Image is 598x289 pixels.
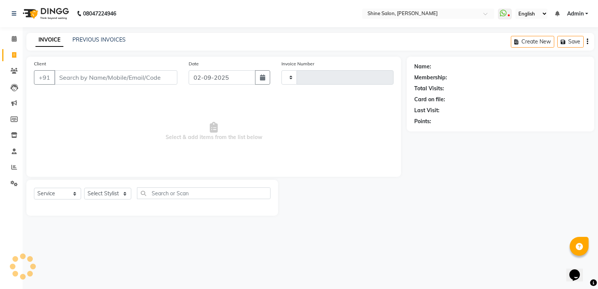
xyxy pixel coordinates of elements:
input: Search by Name/Mobile/Email/Code [54,70,177,85]
div: Card on file: [414,96,445,104]
button: +91 [34,70,55,85]
img: logo [19,3,71,24]
label: Date [189,60,199,67]
label: Invoice Number [281,60,314,67]
label: Client [34,60,46,67]
div: Total Visits: [414,85,444,93]
div: Points: [414,117,431,125]
div: Membership: [414,74,447,82]
input: Search or Scan [137,187,271,199]
span: Select & add items from the list below [34,94,394,169]
b: 08047224946 [83,3,116,24]
div: Name: [414,63,431,71]
a: INVOICE [35,33,63,47]
iframe: chat widget [566,259,590,281]
button: Create New [511,36,554,48]
div: Last Visit: [414,107,440,114]
button: Save [557,36,584,48]
a: PREVIOUS INVOICES [72,36,126,43]
span: Admin [567,10,584,18]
